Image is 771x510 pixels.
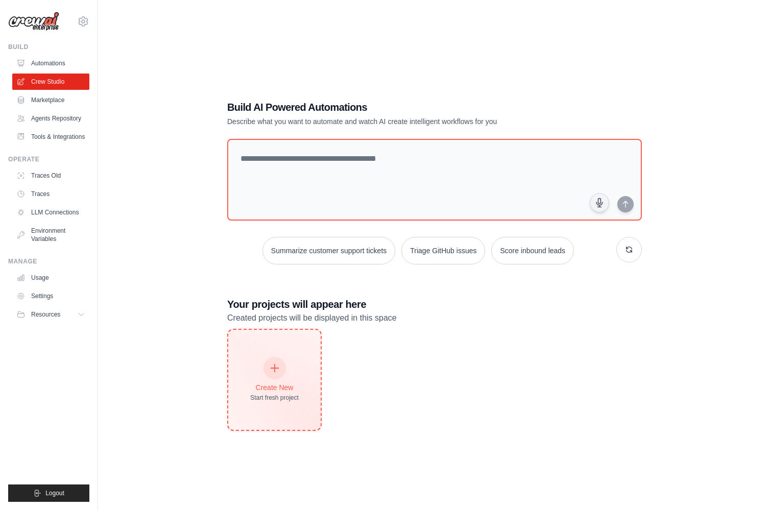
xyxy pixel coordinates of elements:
div: Operate [8,155,89,163]
a: Crew Studio [12,74,89,90]
a: Agents Repository [12,110,89,127]
p: Created projects will be displayed in this space [227,311,642,325]
a: Traces [12,186,89,202]
a: Tools & Integrations [12,129,89,145]
button: Score inbound leads [491,237,574,264]
div: Build [8,43,89,51]
a: Environment Variables [12,223,89,247]
div: Start fresh project [250,394,299,402]
a: Settings [12,288,89,304]
button: Summarize customer support tickets [262,237,395,264]
a: Usage [12,270,89,286]
a: Automations [12,55,89,71]
button: Click to speak your automation idea [590,193,609,212]
h1: Build AI Powered Automations [227,100,570,114]
a: Marketplace [12,92,89,108]
button: Resources [12,306,89,323]
a: LLM Connections [12,204,89,221]
p: Describe what you want to automate and watch AI create intelligent workflows for you [227,116,570,127]
iframe: Chat Widget [720,461,771,510]
span: Resources [31,310,60,319]
button: Triage GitHub issues [401,237,485,264]
button: Get new suggestions [616,237,642,262]
div: Create New [250,382,299,393]
span: Logout [45,489,64,497]
h3: Your projects will appear here [227,297,642,311]
a: Traces Old [12,167,89,184]
div: Manage [8,257,89,265]
img: Logo [8,12,59,31]
button: Logout [8,484,89,502]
